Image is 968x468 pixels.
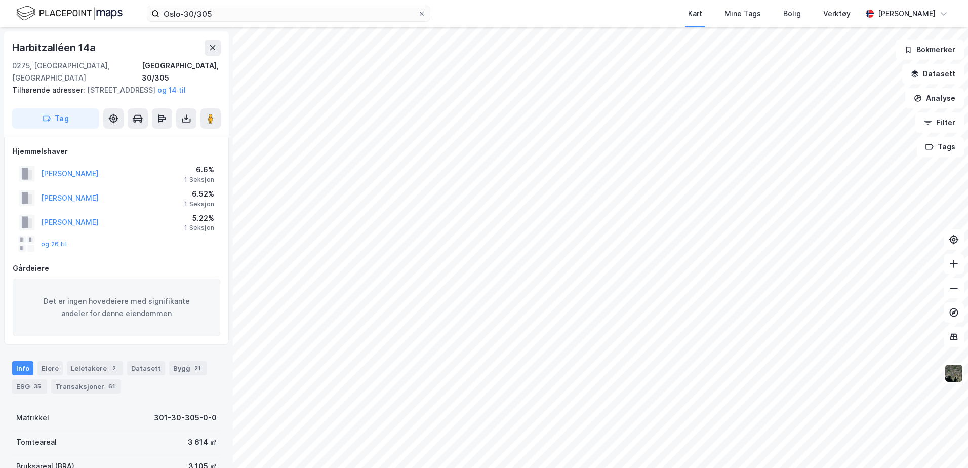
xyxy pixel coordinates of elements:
div: 61 [106,381,117,392]
div: 3 614 ㎡ [188,436,217,448]
img: logo.f888ab2527a4732fd821a326f86c7f29.svg [16,5,123,22]
div: [PERSON_NAME] [878,8,936,20]
div: Harbitzalléen 14a [12,40,98,56]
div: Datasett [127,361,165,375]
div: 1 Seksjon [184,200,214,208]
button: Bokmerker [896,40,964,60]
div: 35 [32,381,43,392]
div: 6.6% [184,164,214,176]
div: 0275, [GEOGRAPHIC_DATA], [GEOGRAPHIC_DATA] [12,60,142,84]
div: Det er ingen hovedeiere med signifikante andeler for denne eiendommen [13,279,220,336]
button: Filter [915,112,964,133]
div: Info [12,361,33,375]
button: Tags [917,137,964,157]
div: 21 [192,363,203,373]
button: Analyse [905,88,964,108]
button: Tag [12,108,99,129]
div: [GEOGRAPHIC_DATA], 30/305 [142,60,221,84]
div: Hjemmelshaver [13,145,220,158]
div: 1 Seksjon [184,176,214,184]
div: 6.52% [184,188,214,200]
div: Verktøy [823,8,851,20]
div: Kontrollprogram for chat [917,419,968,468]
div: Gårdeiere [13,262,220,275]
div: Bolig [783,8,801,20]
button: Datasett [902,64,964,84]
span: Tilhørende adresser: [12,86,87,94]
div: Bygg [169,361,207,375]
div: ESG [12,379,47,394]
div: Mine Tags [724,8,761,20]
div: [STREET_ADDRESS] [12,84,213,96]
iframe: Chat Widget [917,419,968,468]
div: Eiere [37,361,63,375]
div: Leietakere [67,361,123,375]
div: 5.22% [184,212,214,224]
img: 9k= [944,364,963,383]
input: Søk på adresse, matrikkel, gårdeiere, leietakere eller personer [159,6,418,21]
div: 2 [109,363,119,373]
div: Matrikkel [16,412,49,424]
div: Kart [688,8,702,20]
div: 1 Seksjon [184,224,214,232]
div: 301-30-305-0-0 [154,412,217,424]
div: Transaksjoner [51,379,121,394]
div: Tomteareal [16,436,57,448]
